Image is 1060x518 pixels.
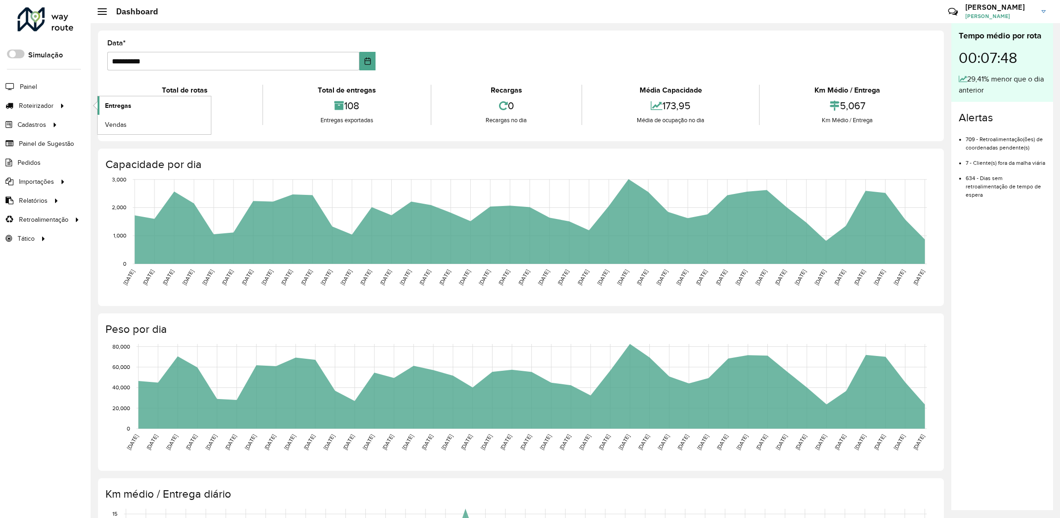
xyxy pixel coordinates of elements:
div: Km Médio / Entrega [762,85,932,96]
text: [DATE] [244,433,257,451]
text: [DATE] [517,268,530,286]
text: [DATE] [912,268,925,286]
text: [DATE] [499,433,512,451]
text: [DATE] [458,268,471,286]
text: [DATE] [165,433,179,451]
span: Entregas [105,101,131,111]
text: [DATE] [794,433,807,451]
text: [DATE] [814,433,827,451]
text: [DATE] [126,433,139,451]
span: Painel de Sugestão [19,139,74,149]
text: [DATE] [538,433,552,451]
text: [DATE] [833,433,847,451]
div: Tempo médio por rota [959,30,1046,42]
h2: Dashboard [107,6,158,17]
text: [DATE] [497,268,511,286]
text: [DATE] [754,268,768,286]
text: [DATE] [755,433,768,451]
text: [DATE] [142,268,155,286]
text: [DATE] [339,268,353,286]
text: [DATE] [853,433,867,451]
text: [DATE] [460,433,473,451]
text: [DATE] [616,268,629,286]
text: [DATE] [637,433,650,451]
div: Total de entregas [265,85,428,96]
div: 29,41% menor que o dia anterior [959,74,1046,96]
div: Total de rotas [110,85,260,96]
text: 40,000 [112,384,130,390]
text: 20,000 [112,405,130,411]
text: [DATE] [440,433,454,451]
text: [DATE] [912,433,925,451]
div: 5,067 [762,96,932,116]
text: [DATE] [794,268,807,286]
text: [DATE] [617,433,631,451]
div: Recargas no dia [434,116,579,125]
text: [DATE] [696,433,709,451]
text: [DATE] [833,268,846,286]
text: 60,000 [112,364,130,370]
text: [DATE] [224,433,237,451]
text: 0 [123,261,126,267]
text: [DATE] [715,433,729,451]
text: [DATE] [480,433,493,451]
li: 634 - Dias sem retroalimentação de tempo de espera [966,167,1046,199]
span: [PERSON_NAME] [965,12,1035,20]
text: [DATE] [204,433,218,451]
text: [DATE] [401,433,414,451]
text: [DATE] [420,433,434,451]
text: [DATE] [145,433,159,451]
text: 0 [127,425,130,431]
text: [DATE] [185,433,198,451]
text: 3,000 [112,176,126,182]
text: [DATE] [418,268,431,286]
text: [DATE] [379,268,392,286]
span: Roteirizador [19,101,54,111]
text: [DATE] [181,268,195,286]
text: [DATE] [300,268,313,286]
text: [DATE] [240,268,254,286]
text: [DATE] [774,268,787,286]
h4: Capacidade por dia [105,158,935,171]
a: Contato Rápido [943,2,963,22]
text: [DATE] [657,433,670,451]
label: Data [107,37,126,49]
div: 00:07:48 [959,42,1046,74]
a: Entregas [98,96,211,115]
div: 173,95 [585,96,757,116]
text: [DATE] [381,433,394,451]
text: [DATE] [735,433,749,451]
text: [DATE] [519,433,532,451]
text: [DATE] [280,268,293,286]
div: Entregas exportadas [265,116,428,125]
h4: Km médio / Entrega diário [105,487,935,501]
span: Relatórios [19,196,48,206]
div: Recargas [434,85,579,96]
div: 108 [265,96,428,116]
text: [DATE] [320,268,333,286]
text: 2,000 [112,205,126,211]
h4: Alertas [959,111,1046,125]
button: Choose Date [359,52,376,70]
text: [DATE] [359,268,372,286]
div: 0 [434,96,579,116]
text: [DATE] [556,268,570,286]
text: [DATE] [676,433,690,451]
text: [DATE] [715,268,728,286]
li: 7 - Cliente(s) fora da malha viária [966,152,1046,167]
text: [DATE] [873,433,886,451]
text: [DATE] [655,268,669,286]
text: [DATE] [578,433,592,451]
text: [DATE] [478,268,491,286]
text: 1,000 [113,232,126,238]
label: Simulação [28,50,63,61]
h4: Peso por dia [105,323,935,336]
text: [DATE] [122,268,136,286]
text: [DATE] [438,268,451,286]
text: [DATE] [576,268,590,286]
li: 709 - Retroalimentação(ões) de coordenadas pendente(s) [966,128,1046,152]
div: Km Médio / Entrega [762,116,932,125]
span: Tático [18,234,35,243]
text: [DATE] [302,433,316,451]
text: [DATE] [362,433,375,451]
